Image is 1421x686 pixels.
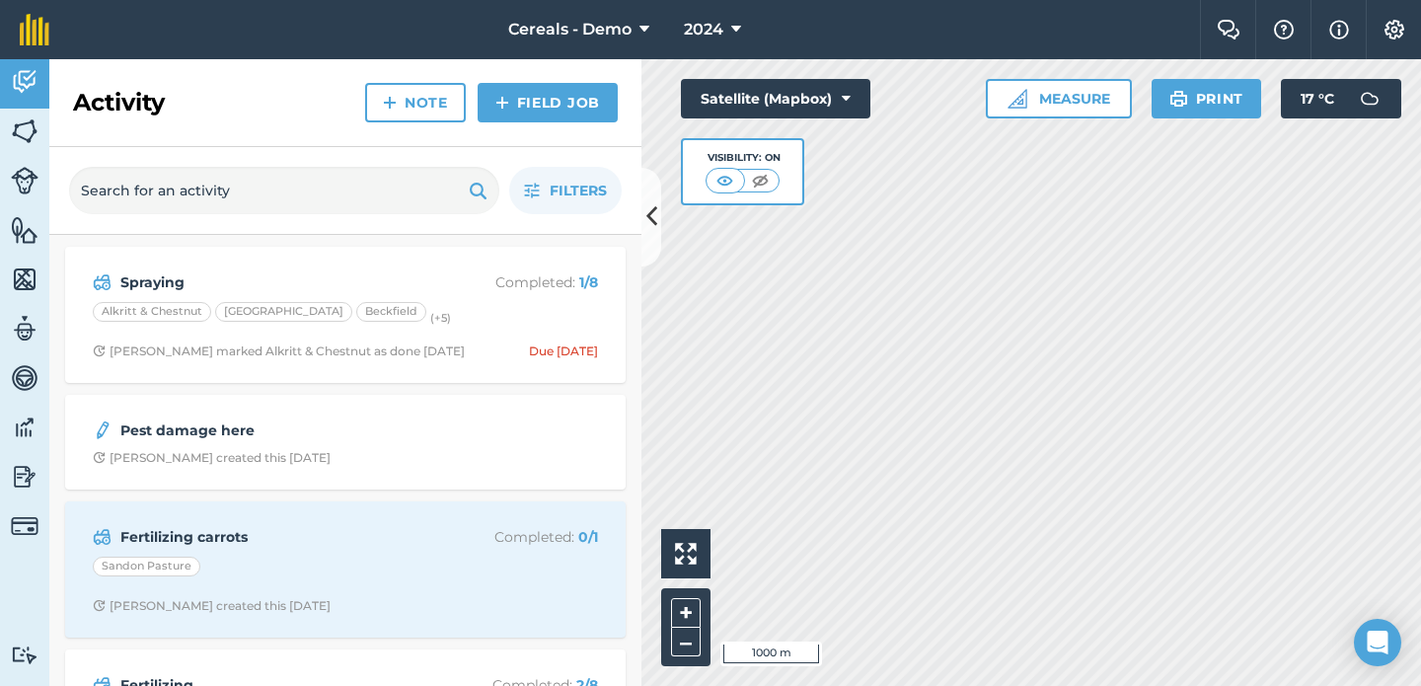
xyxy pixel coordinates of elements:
a: Pest damage hereClock with arrow pointing clockwise[PERSON_NAME] created this [DATE] [77,407,614,478]
img: svg+xml;base64,PHN2ZyB4bWxucz0iaHR0cDovL3d3dy53My5vcmcvMjAwMC9zdmciIHdpZHRoPSI1NiIgaGVpZ2h0PSI2MC... [11,265,38,294]
strong: Fertilizing carrots [120,526,433,548]
img: svg+xml;base64,PD94bWwgdmVyc2lvbj0iMS4wIiBlbmNvZGluZz0idXRmLTgiPz4KPCEtLSBHZW5lcmF0b3I6IEFkb2JlIE... [1350,79,1389,118]
img: svg+xml;base64,PD94bWwgdmVyc2lvbj0iMS4wIiBlbmNvZGluZz0idXRmLTgiPz4KPCEtLSBHZW5lcmF0b3I6IEFkb2JlIE... [11,314,38,343]
img: Ruler icon [1008,89,1027,109]
span: 2024 [684,18,723,41]
strong: Spraying [120,271,433,293]
button: – [671,628,701,656]
div: Sandon Pasture [93,557,200,576]
img: Clock with arrow pointing clockwise [93,344,106,357]
strong: 0 / 1 [578,528,598,546]
span: 17 ° C [1301,79,1334,118]
h2: Activity [73,87,165,118]
button: 17 °C [1281,79,1401,118]
div: [PERSON_NAME] created this [DATE] [93,450,331,466]
button: + [671,598,701,628]
a: SprayingCompleted: 1/8Alkritt & Chestnut[GEOGRAPHIC_DATA]Beckfield(+5)Clock with arrow pointing c... [77,259,614,371]
a: Field Job [478,83,618,122]
img: A cog icon [1383,20,1406,39]
button: Print [1152,79,1262,118]
strong: Pest damage here [120,419,433,441]
img: svg+xml;base64,PHN2ZyB4bWxucz0iaHR0cDovL3d3dy53My5vcmcvMjAwMC9zdmciIHdpZHRoPSI1MCIgaGVpZ2h0PSI0MC... [712,171,737,191]
img: svg+xml;base64,PD94bWwgdmVyc2lvbj0iMS4wIiBlbmNvZGluZz0idXRmLTgiPz4KPCEtLSBHZW5lcmF0b3I6IEFkb2JlIE... [11,167,38,194]
div: Alkritt & Chestnut [93,302,211,322]
img: svg+xml;base64,PHN2ZyB4bWxucz0iaHR0cDovL3d3dy53My5vcmcvMjAwMC9zdmciIHdpZHRoPSIxNCIgaGVpZ2h0PSIyNC... [383,91,397,114]
img: svg+xml;base64,PD94bWwgdmVyc2lvbj0iMS4wIiBlbmNvZGluZz0idXRmLTgiPz4KPCEtLSBHZW5lcmF0b3I6IEFkb2JlIE... [11,413,38,442]
img: fieldmargin Logo [20,14,49,45]
img: svg+xml;base64,PHN2ZyB4bWxucz0iaHR0cDovL3d3dy53My5vcmcvMjAwMC9zdmciIHdpZHRoPSIxNyIgaGVpZ2h0PSIxNy... [1329,18,1349,41]
img: Clock with arrow pointing clockwise [93,451,106,464]
a: Fertilizing carrotsCompleted: 0/1Sandon PastureClock with arrow pointing clockwise[PERSON_NAME] c... [77,513,614,626]
div: [PERSON_NAME] marked Alkritt & Chestnut as done [DATE] [93,343,465,359]
img: svg+xml;base64,PD94bWwgdmVyc2lvbj0iMS4wIiBlbmNvZGluZz0idXRmLTgiPz4KPCEtLSBHZW5lcmF0b3I6IEFkb2JlIE... [93,270,112,294]
button: Filters [509,167,622,214]
img: svg+xml;base64,PHN2ZyB4bWxucz0iaHR0cDovL3d3dy53My5vcmcvMjAwMC9zdmciIHdpZHRoPSI1NiIgaGVpZ2h0PSI2MC... [11,116,38,146]
button: Satellite (Mapbox) [681,79,870,118]
img: svg+xml;base64,PD94bWwgdmVyc2lvbj0iMS4wIiBlbmNvZGluZz0idXRmLTgiPz4KPCEtLSBHZW5lcmF0b3I6IEFkb2JlIE... [11,462,38,492]
div: Open Intercom Messenger [1354,619,1401,666]
img: Four arrows, one pointing top left, one top right, one bottom right and the last bottom left [675,543,697,565]
img: svg+xml;base64,PHN2ZyB4bWxucz0iaHR0cDovL3d3dy53My5vcmcvMjAwMC9zdmciIHdpZHRoPSIxNCIgaGVpZ2h0PSIyNC... [495,91,509,114]
img: svg+xml;base64,PHN2ZyB4bWxucz0iaHR0cDovL3d3dy53My5vcmcvMjAwMC9zdmciIHdpZHRoPSI1MCIgaGVpZ2h0PSI0MC... [748,171,773,191]
img: svg+xml;base64,PD94bWwgdmVyc2lvbj0iMS4wIiBlbmNvZGluZz0idXRmLTgiPz4KPCEtLSBHZW5lcmF0b3I6IEFkb2JlIE... [93,525,112,549]
input: Search for an activity [69,167,499,214]
button: Measure [986,79,1132,118]
strong: 1 / 8 [579,273,598,291]
div: [PERSON_NAME] created this [DATE] [93,598,331,614]
img: Clock with arrow pointing clockwise [93,599,106,612]
div: Beckfield [356,302,426,322]
div: [GEOGRAPHIC_DATA] [215,302,352,322]
div: Due [DATE] [529,343,598,359]
img: svg+xml;base64,PD94bWwgdmVyc2lvbj0iMS4wIiBlbmNvZGluZz0idXRmLTgiPz4KPCEtLSBHZW5lcmF0b3I6IEFkb2JlIE... [11,363,38,393]
img: svg+xml;base64,PHN2ZyB4bWxucz0iaHR0cDovL3d3dy53My5vcmcvMjAwMC9zdmciIHdpZHRoPSI1NiIgaGVpZ2h0PSI2MC... [11,215,38,245]
img: svg+xml;base64,PHN2ZyB4bWxucz0iaHR0cDovL3d3dy53My5vcmcvMjAwMC9zdmciIHdpZHRoPSIxOSIgaGVpZ2h0PSIyNC... [469,179,487,202]
img: svg+xml;base64,PD94bWwgdmVyc2lvbj0iMS4wIiBlbmNvZGluZz0idXRmLTgiPz4KPCEtLSBHZW5lcmF0b3I6IEFkb2JlIE... [11,512,38,540]
p: Completed : [441,271,598,293]
img: A question mark icon [1272,20,1296,39]
img: svg+xml;base64,PD94bWwgdmVyc2lvbj0iMS4wIiBlbmNvZGluZz0idXRmLTgiPz4KPCEtLSBHZW5lcmF0b3I6IEFkb2JlIE... [11,67,38,97]
p: Completed : [441,526,598,548]
img: Two speech bubbles overlapping with the left bubble in the forefront [1217,20,1240,39]
img: svg+xml;base64,PD94bWwgdmVyc2lvbj0iMS4wIiBlbmNvZGluZz0idXRmLTgiPz4KPCEtLSBHZW5lcmF0b3I6IEFkb2JlIE... [93,419,112,442]
a: Note [365,83,466,122]
span: Filters [550,180,607,201]
span: Cereals - Demo [508,18,632,41]
small: (+ 5 ) [430,311,451,325]
div: Visibility: On [706,150,781,166]
img: svg+xml;base64,PHN2ZyB4bWxucz0iaHR0cDovL3d3dy53My5vcmcvMjAwMC9zdmciIHdpZHRoPSIxOSIgaGVpZ2h0PSIyNC... [1169,87,1188,111]
img: svg+xml;base64,PD94bWwgdmVyc2lvbj0iMS4wIiBlbmNvZGluZz0idXRmLTgiPz4KPCEtLSBHZW5lcmF0b3I6IEFkb2JlIE... [11,646,38,664]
